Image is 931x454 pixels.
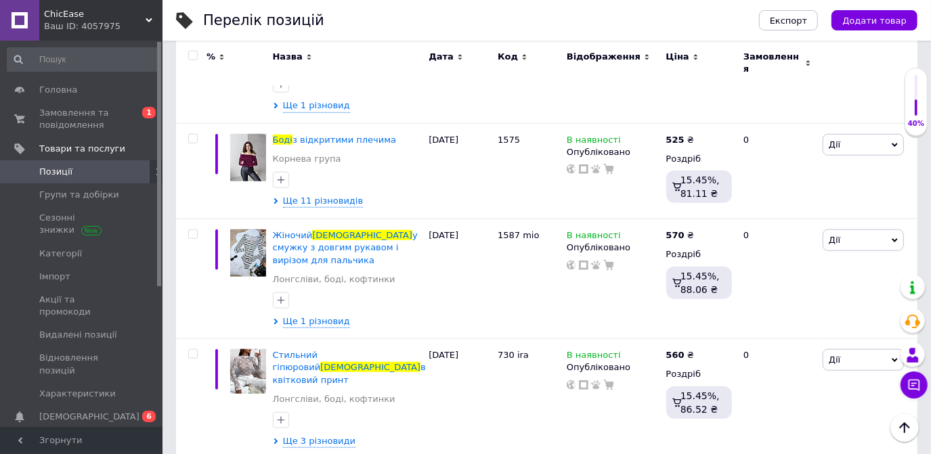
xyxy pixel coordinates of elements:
[230,349,266,394] img: Стильный гипюровый боди в цветочный принт
[498,51,518,63] span: Код
[842,16,907,26] span: Додати товар
[142,411,156,422] span: 6
[230,229,266,277] img: Женский боди в полоску с длинным рукавом и вырезом для пальчика
[273,350,321,372] span: Стильний гіпюровий
[743,51,802,75] span: Замовлення
[39,84,77,96] span: Головна
[666,153,732,165] div: Роздріб
[567,242,659,254] div: Опубліковано
[905,119,927,129] div: 40%
[425,123,494,219] div: [DATE]
[829,139,840,150] span: Дії
[207,51,215,63] span: %
[666,248,732,260] div: Роздріб
[666,230,685,240] b: 570
[44,20,163,32] div: Ваш ID: 4057975
[273,135,396,145] a: Бодіз відкритими плечима
[283,99,350,112] span: Ще 1 різновид
[831,10,917,30] button: Додати товар
[273,51,303,63] span: Назва
[203,14,324,28] div: Перелік позицій
[273,230,418,265] a: Жіночий[DEMOGRAPHIC_DATA]у смужку з довгим рукавом і вирізом для пальчика
[666,368,732,380] div: Роздріб
[567,350,621,364] span: В наявності
[735,123,819,219] div: 0
[829,235,840,245] span: Дії
[39,166,72,178] span: Позиції
[666,350,685,360] b: 560
[498,230,539,240] span: 1587 mio
[39,189,119,201] span: Групи та добірки
[680,175,720,199] span: 15.45%, 81.11 ₴
[429,51,454,63] span: Дата
[39,388,116,400] span: Характеристики
[770,16,808,26] span: Експорт
[312,230,412,240] span: [DEMOGRAPHIC_DATA]
[680,390,720,415] span: 15.45%, 86.52 ₴
[273,230,313,240] span: Жіночий
[666,349,694,361] div: ₴
[39,294,125,318] span: Акції та промокоди
[498,135,520,145] span: 1575
[567,51,641,63] span: Відображення
[283,195,364,208] span: Ще 11 різновидів
[39,248,82,260] span: Категорії
[666,135,685,145] b: 525
[230,134,266,181] img: Боди с открытыми плечами
[44,8,146,20] span: ChicEase
[142,107,156,118] span: 1
[273,230,418,265] span: у смужку з довгим рукавом і вирізом для пальчика
[293,135,396,145] span: з відкритими плечима
[39,329,117,341] span: Видалені позиції
[567,230,621,244] span: В наявності
[666,51,689,63] span: Ціна
[39,212,125,236] span: Сезонні знижки
[283,435,356,448] span: Ще 3 різновиди
[680,271,720,295] span: 15.45%, 88.06 ₴
[39,271,70,283] span: Імпорт
[273,393,395,405] a: Лонгсліви, боді, кофтинки
[425,219,494,339] div: [DATE]
[7,47,160,72] input: Пошук
[283,315,350,328] span: Ще 1 різновид
[567,361,659,373] div: Опубліковано
[320,362,420,372] span: [DEMOGRAPHIC_DATA]
[273,350,426,384] a: Стильний гіпюровий[DEMOGRAPHIC_DATA]в квітковий принт
[567,135,621,149] span: В наявності
[39,143,125,155] span: Товари та послуги
[39,411,139,423] span: [DEMOGRAPHIC_DATA]
[829,355,840,365] span: Дії
[39,107,125,131] span: Замовлення та повідомлення
[498,350,529,360] span: 730 ira
[273,135,293,145] span: Боді
[666,134,694,146] div: ₴
[273,153,341,165] a: Корнева група
[901,371,928,399] button: Чат з покупцем
[735,219,819,339] div: 0
[666,229,694,242] div: ₴
[273,273,395,286] a: Лонгсліви, боді, кофтинки
[890,413,919,442] button: Наверх
[567,146,659,158] div: Опубліковано
[273,362,426,384] span: в квітковий принт
[759,10,819,30] button: Експорт
[39,352,125,376] span: Відновлення позицій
